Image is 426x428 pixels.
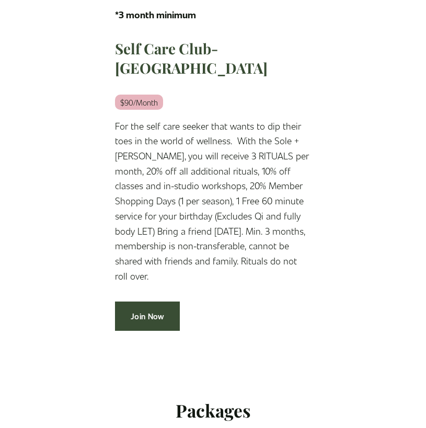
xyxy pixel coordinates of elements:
[115,39,311,78] h3: Self Care Club-[GEOGRAPHIC_DATA]
[115,119,311,284] p: For the self care seeker that wants to dip their toes in the world of wellness. With the Sole + [...
[115,399,311,422] h2: Packages
[115,95,163,110] em: $90/Month
[115,8,196,21] strong: *3 month minimum
[115,302,180,331] a: Join Now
